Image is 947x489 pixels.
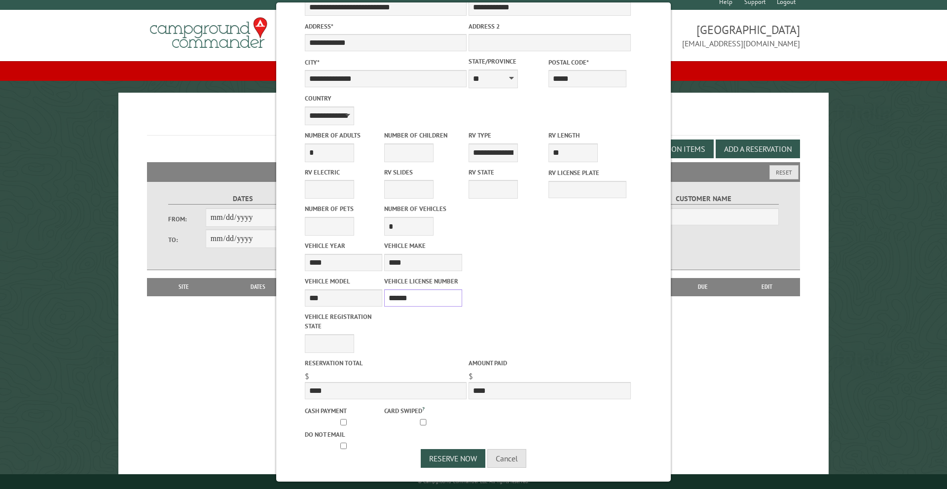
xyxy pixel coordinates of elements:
label: RV State [469,168,546,177]
button: Add a Reservation [716,140,800,158]
span: $ [305,371,309,381]
label: Reservation Total [305,358,467,368]
label: Customer Name [629,193,779,205]
span: $ [469,371,473,381]
label: City [305,58,467,67]
th: Site [152,278,216,296]
img: Campground Commander [147,14,270,52]
button: Edit Add-on Items [629,140,714,158]
label: RV Electric [305,168,383,177]
label: Card swiped [384,405,462,416]
label: Vehicle Model [305,277,383,286]
label: Number of Children [384,131,462,140]
label: Vehicle Year [305,241,383,250]
label: Country [305,94,467,103]
label: RV Type [469,131,546,140]
a: ? [422,405,425,412]
label: RV License Plate [548,168,626,177]
h2: Filters [147,162,801,181]
label: State/Province [469,57,546,66]
button: Reserve Now [421,449,485,468]
label: Address 2 [469,22,631,31]
label: Address [305,22,467,31]
label: Number of Pets [305,204,383,213]
label: From: [168,214,206,224]
label: Number of Vehicles [384,204,462,213]
button: Cancel [487,449,526,468]
th: Dates [216,278,300,296]
label: Postal Code [548,58,626,67]
label: Dates [168,193,319,205]
label: RV Length [548,131,626,140]
label: Vehicle Registration state [305,312,383,331]
label: To: [168,235,206,244]
label: Do not email [305,430,383,439]
button: Reset [769,165,799,179]
label: Cash payment [305,406,383,416]
label: Vehicle License Number [384,277,462,286]
small: © Campground Commander LLC. All rights reserved. [418,478,529,485]
h1: Reservations [147,108,801,136]
label: RV Slides [384,168,462,177]
label: Vehicle Make [384,241,462,250]
th: Edit [734,278,801,296]
label: Number of Adults [305,131,383,140]
th: Due [672,278,734,296]
label: Amount paid [469,358,631,368]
